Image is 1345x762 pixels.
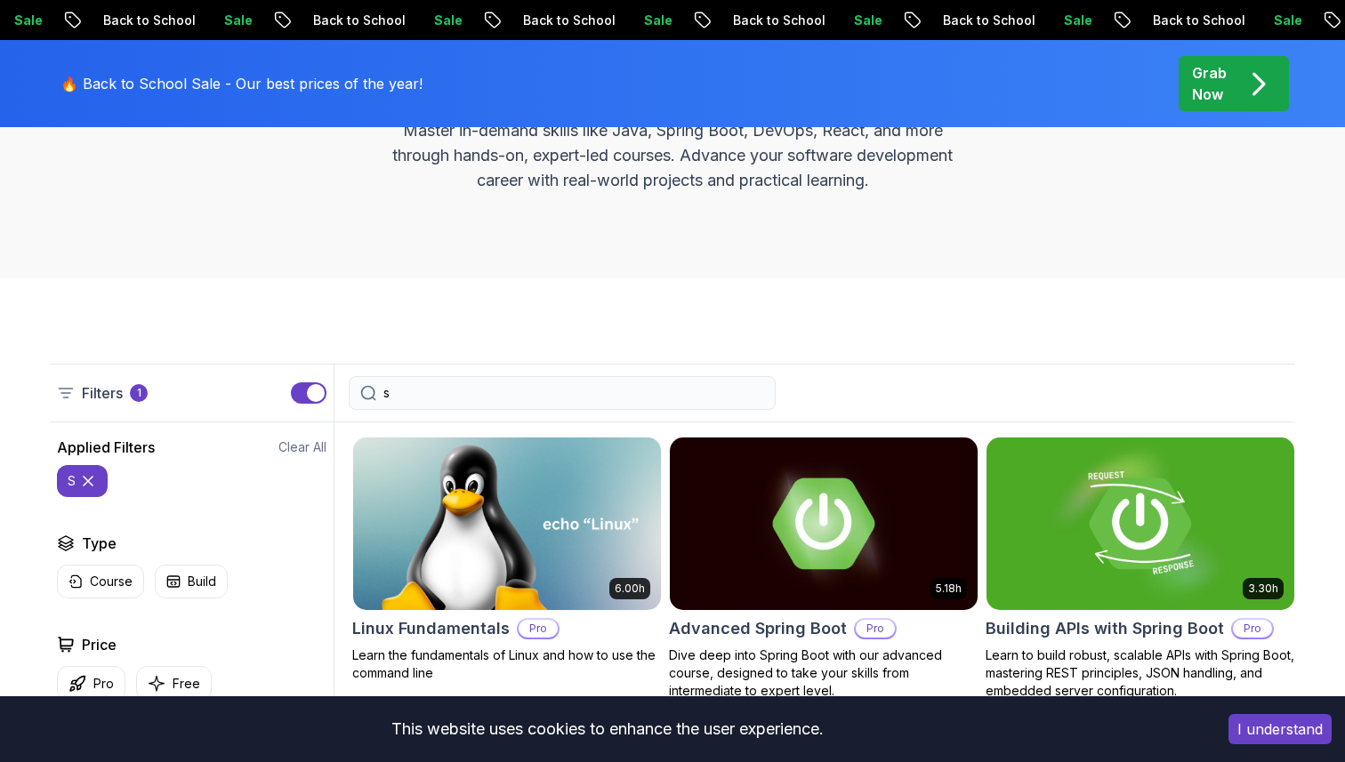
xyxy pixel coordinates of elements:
[986,437,1295,700] a: Building APIs with Spring Boot card3.30hBuilding APIs with Spring BootProLearn to build robust, s...
[352,616,510,641] h2: Linux Fundamentals
[85,12,206,29] p: Back to School
[60,73,423,94] p: 🔥 Back to School Sale - Our best prices of the year!
[1228,714,1332,744] button: Accept cookies
[68,472,76,490] p: s
[1248,582,1278,596] p: 3.30h
[669,437,979,700] a: Advanced Spring Boot card5.18hAdvanced Spring BootProDive deep into Spring Boot with our advanced...
[986,646,1295,700] p: Learn to build robust, scalable APIs with Spring Boot, mastering REST principles, JSON handling, ...
[352,646,662,682] p: Learn the fundamentals of Linux and how to use the command line
[669,616,847,641] h2: Advanced Spring Boot
[1192,62,1227,105] p: Grab Now
[383,384,764,402] input: Search Java, React, Spring boot ...
[505,12,626,29] p: Back to School
[173,675,200,693] p: Free
[137,386,141,400] p: 1
[936,582,962,596] p: 5.18h
[626,12,683,29] p: Sale
[715,12,836,29] p: Back to School
[57,437,155,458] h2: Applied Filters
[1256,12,1313,29] p: Sale
[57,666,125,701] button: Pro
[615,582,645,596] p: 6.00h
[519,620,558,638] p: Pro
[93,675,114,693] p: Pro
[856,620,895,638] p: Pro
[82,634,117,655] h2: Price
[82,533,117,554] h2: Type
[90,573,133,590] p: Course
[57,565,144,598] button: Course
[1046,12,1103,29] p: Sale
[13,710,1202,749] div: This website uses cookies to enhance the user experience.
[669,646,979,700] p: Dive deep into Spring Boot with our advanced course, designed to take your skills from intermedia...
[353,437,661,610] img: Linux Fundamentals card
[987,437,1294,610] img: Building APIs with Spring Boot card
[352,437,662,682] a: Linux Fundamentals card6.00hLinux FundamentalsProLearn the fundamentals of Linux and how to use t...
[155,565,228,598] button: Build
[295,12,416,29] p: Back to School
[57,465,108,497] button: s
[1233,620,1272,638] p: Pro
[670,437,978,610] img: Advanced Spring Boot card
[925,12,1046,29] p: Back to School
[188,573,216,590] p: Build
[1135,12,1256,29] p: Back to School
[136,666,212,701] button: Free
[278,438,326,456] button: Clear All
[836,12,893,29] p: Sale
[206,12,263,29] p: Sale
[986,616,1224,641] h2: Building APIs with Spring Boot
[82,382,123,404] p: Filters
[374,118,971,193] p: Master in-demand skills like Java, Spring Boot, DevOps, React, and more through hands-on, expert-...
[416,12,473,29] p: Sale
